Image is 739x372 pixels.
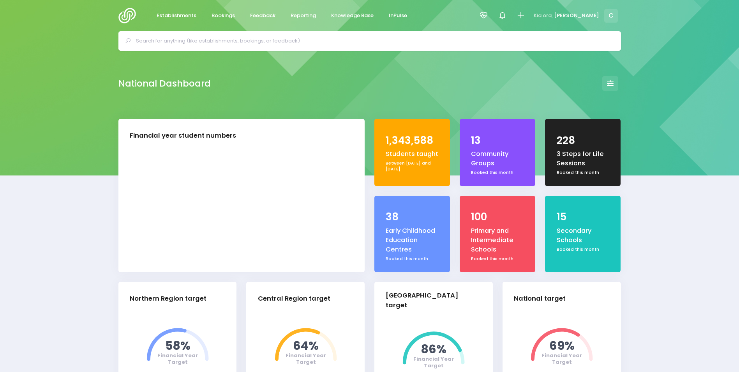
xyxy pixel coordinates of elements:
div: Community Groups [471,149,524,168]
div: Students taught [386,149,439,159]
span: InPulse [389,12,407,19]
span: Kia ora, [534,12,553,19]
a: Establishments [150,8,203,23]
div: Booked this month [471,256,524,262]
span: Feedback [250,12,275,19]
div: 13 [471,133,524,148]
span: Bookings [212,12,235,19]
div: 100 [471,209,524,225]
a: InPulse [383,8,414,23]
div: Secondary Schools [557,226,610,245]
h2: National Dashboard [118,78,211,89]
span: [PERSON_NAME] [554,12,599,19]
a: Bookings [205,8,242,23]
div: Booked this month [471,170,524,176]
span: Knowledge Base [331,12,374,19]
span: Reporting [291,12,316,19]
span: Establishments [157,12,196,19]
div: 15 [557,209,610,225]
div: Booked this month [386,256,439,262]
div: Booked this month [557,246,610,253]
div: 228 [557,133,610,148]
div: Primary and Intermediate Schools [471,226,524,255]
div: Central Region target [258,294,330,304]
div: Financial year student numbers [130,131,236,141]
div: [GEOGRAPHIC_DATA] target [386,291,475,310]
span: C [604,9,618,23]
div: 1,343,588 [386,133,439,148]
img: Logo [118,8,141,23]
div: 38 [386,209,439,225]
input: Search for anything (like establishments, bookings, or feedback) [136,35,610,47]
a: Feedback [244,8,282,23]
div: Between [DATE] and [DATE] [386,160,439,172]
div: Early Childhood Education Centres [386,226,439,255]
div: Booked this month [557,170,610,176]
div: National target [514,294,566,304]
a: Reporting [284,8,323,23]
div: Northern Region target [130,294,206,304]
div: 3 Steps for Life Sessions [557,149,610,168]
a: Knowledge Base [325,8,380,23]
